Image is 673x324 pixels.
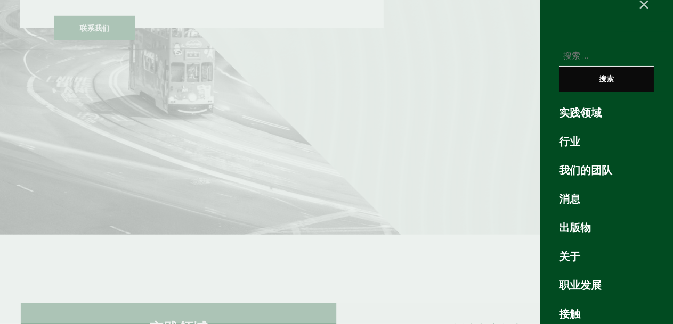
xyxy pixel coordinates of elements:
[559,162,654,178] a: 我们的团队
[559,220,654,236] a: 出版物
[559,192,580,205] font: 消息
[559,278,602,292] font: 职业发展
[559,135,580,148] font: 行业
[559,134,654,149] a: 行业
[559,248,654,264] a: 关于
[559,306,654,322] a: 接触
[559,307,580,320] font: 接触
[559,277,654,293] a: 职业发展
[559,250,580,263] font: 关于
[559,105,654,121] a: 实践领域
[559,106,602,119] font: 实践领域
[559,191,654,207] a: 消息
[559,163,612,177] font: 我们的团队
[559,67,654,92] input: 搜索
[559,221,591,234] font: 出版物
